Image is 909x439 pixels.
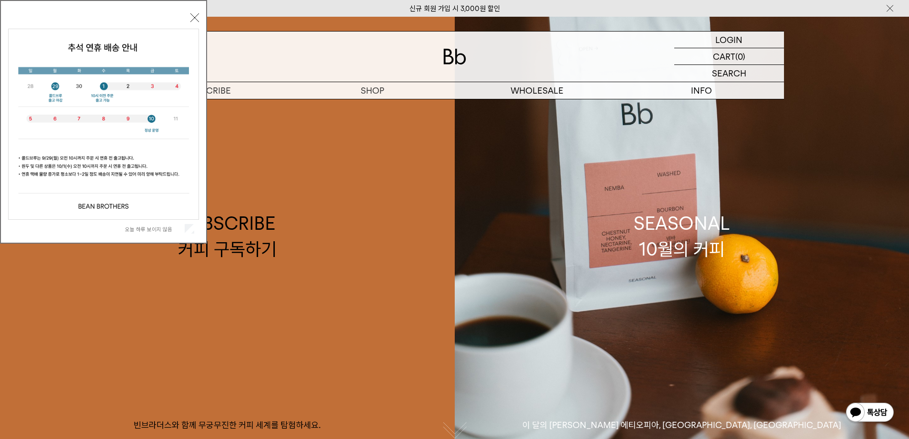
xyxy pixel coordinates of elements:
[9,29,199,219] img: 5e4d662c6b1424087153c0055ceb1a13_140731.jpg
[125,226,183,233] label: 오늘 하루 보이지 않음
[443,49,466,64] img: 로고
[715,32,742,48] p: LOGIN
[190,13,199,22] button: 닫기
[619,82,784,99] p: INFO
[712,65,746,82] p: SEARCH
[178,211,277,261] div: SUBSCRIBE 커피 구독하기
[634,211,730,261] div: SEASONAL 10월의 커피
[674,48,784,65] a: CART (0)
[455,82,619,99] p: WHOLESALE
[713,48,735,64] p: CART
[845,402,895,425] img: 카카오톡 채널 1:1 채팅 버튼
[290,82,455,99] a: SHOP
[674,32,784,48] a: LOGIN
[735,48,745,64] p: (0)
[409,4,500,13] a: 신규 회원 가입 시 3,000원 할인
